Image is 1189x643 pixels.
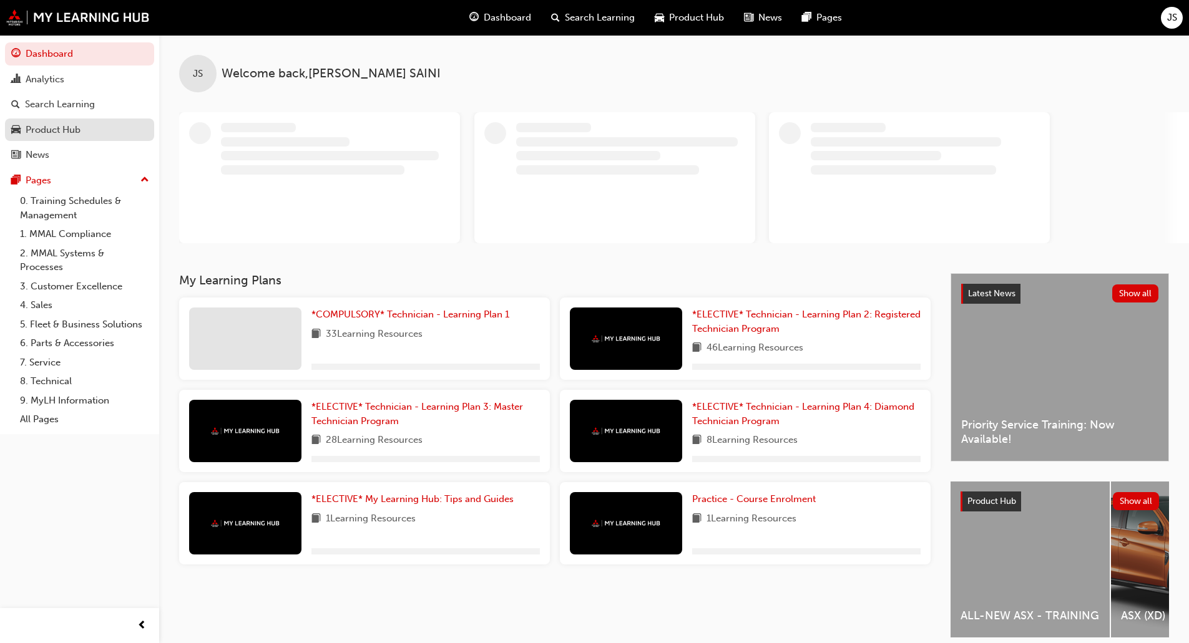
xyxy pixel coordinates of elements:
button: Pages [5,169,154,192]
span: Welcome back , [PERSON_NAME] SAINI [222,67,441,81]
img: mmal [6,9,150,26]
span: book-icon [692,433,702,448]
a: ALL-NEW ASX - TRAINING [951,481,1110,637]
span: 1 Learning Resources [707,511,796,527]
span: book-icon [311,511,321,527]
img: mmal [211,427,280,435]
a: car-iconProduct Hub [645,5,734,31]
a: *ELECTIVE* Technician - Learning Plan 3: Master Technician Program [311,400,540,428]
span: 33 Learning Resources [326,327,423,342]
a: *ELECTIVE* Technician - Learning Plan 2: Registered Technician Program [692,307,921,336]
a: 8. Technical [15,372,154,391]
span: Dashboard [484,11,531,25]
span: Priority Service Training: Now Available! [961,418,1158,446]
a: 0. Training Schedules & Management [15,191,154,225]
span: guage-icon [469,10,479,26]
span: *ELECTIVE* Technician - Learning Plan 3: Master Technician Program [311,401,523,427]
span: news-icon [11,150,21,161]
a: 6. Parts & Accessories [15,334,154,353]
div: Search Learning [25,97,95,112]
button: JS [1161,7,1183,29]
a: *COMPULSORY* Technician - Learning Plan 1 [311,307,514,322]
a: 9. MyLH Information [15,391,154,410]
img: mmal [592,335,660,343]
span: guage-icon [11,49,21,60]
span: JS [193,67,203,81]
span: *COMPULSORY* Technician - Learning Plan 1 [311,309,509,320]
span: *ELECTIVE* My Learning Hub: Tips and Guides [311,493,514,505]
button: Show all [1113,492,1160,510]
span: search-icon [551,10,560,26]
span: 1 Learning Resources [326,511,416,527]
a: All Pages [15,410,154,429]
span: book-icon [692,341,702,356]
span: News [758,11,782,25]
span: book-icon [692,511,702,527]
span: news-icon [744,10,753,26]
img: mmal [592,520,660,528]
span: 28 Learning Resources [326,433,423,448]
a: Dashboard [5,42,154,65]
span: pages-icon [11,175,21,186]
a: Latest NewsShow all [961,284,1158,304]
span: Product Hub [669,11,724,25]
span: chart-icon [11,74,21,85]
span: book-icon [311,327,321,342]
a: *ELECTIVE* Technician - Learning Plan 4: Diamond Technician Program [692,400,921,428]
a: guage-iconDashboard [459,5,541,31]
a: 7. Service [15,353,154,372]
span: car-icon [11,125,21,136]
a: search-iconSearch Learning [541,5,645,31]
div: Product Hub [26,123,81,137]
span: 46 Learning Resources [707,341,803,356]
a: *ELECTIVE* My Learning Hub: Tips and Guides [311,492,519,506]
span: Practice - Course Enrolment [692,493,816,505]
span: book-icon [311,433,321,448]
a: 3. Customer Excellence [15,277,154,296]
span: car-icon [655,10,664,26]
a: 1. MMAL Compliance [15,225,154,244]
img: mmal [211,520,280,528]
span: JS [1167,11,1177,25]
div: Pages [26,173,51,188]
span: *ELECTIVE* Technician - Learning Plan 4: Diamond Technician Program [692,401,914,427]
a: Search Learning [5,93,154,116]
span: Latest News [968,288,1015,299]
span: Search Learning [565,11,635,25]
span: *ELECTIVE* Technician - Learning Plan 2: Registered Technician Program [692,309,921,334]
span: search-icon [11,99,20,110]
span: ALL-NEW ASX - TRAINING [961,609,1100,623]
span: Pages [816,11,842,25]
button: DashboardAnalyticsSearch LearningProduct HubNews [5,40,154,169]
a: 4. Sales [15,296,154,315]
button: Show all [1112,284,1159,302]
img: mmal [592,427,660,435]
span: Product Hub [967,496,1016,506]
a: 5. Fleet & Business Solutions [15,315,154,334]
a: pages-iconPages [792,5,852,31]
span: up-icon [140,172,149,188]
a: Analytics [5,68,154,91]
a: Product HubShow all [961,491,1159,511]
a: Latest NewsShow allPriority Service Training: Now Available! [951,273,1169,462]
a: 2. MMAL Systems & Processes [15,244,154,277]
span: pages-icon [802,10,811,26]
a: News [5,143,154,167]
a: Practice - Course Enrolment [692,492,821,506]
h3: My Learning Plans [179,273,931,288]
span: prev-icon [137,618,147,634]
span: 8 Learning Resources [707,433,798,448]
div: News [26,148,49,162]
a: Product Hub [5,118,154,142]
a: news-iconNews [734,5,792,31]
div: Analytics [26,72,64,87]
